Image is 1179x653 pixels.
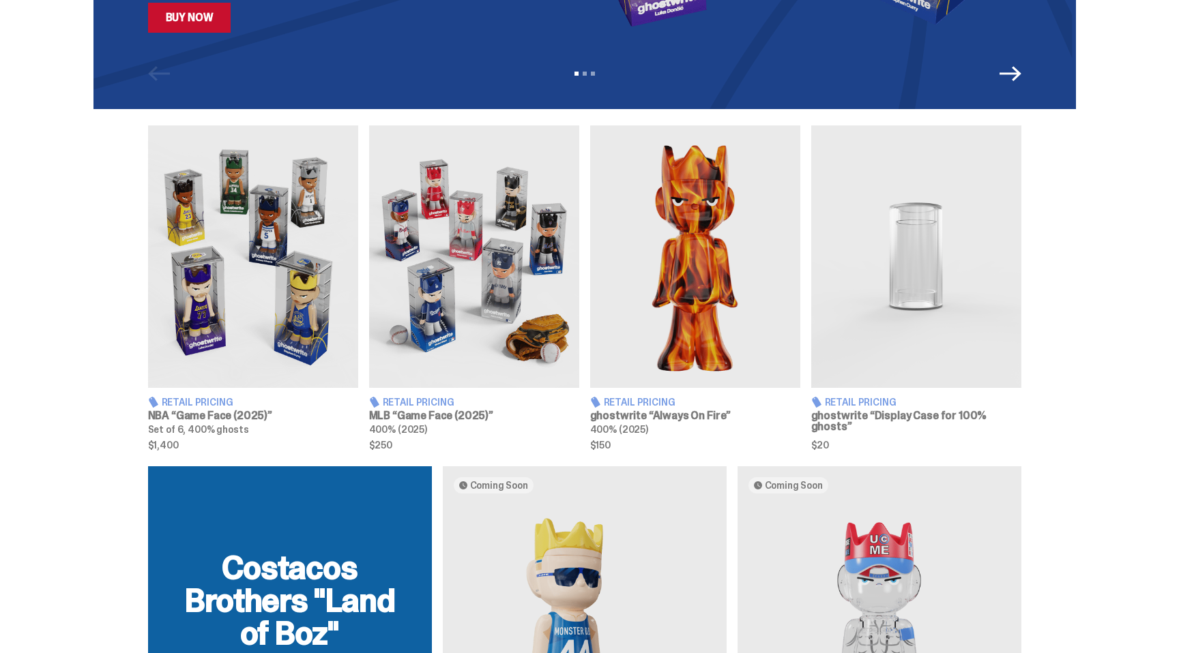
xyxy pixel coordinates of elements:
[604,397,675,407] span: Retail Pricing
[383,397,454,407] span: Retail Pricing
[369,410,579,421] h3: MLB “Game Face (2025)”
[148,440,358,450] span: $1,400
[148,125,358,388] img: Game Face (2025)
[574,72,579,76] button: View slide 1
[590,410,800,421] h3: ghostwrite “Always On Fire”
[590,423,648,436] span: 400% (2025)
[148,410,358,421] h3: NBA “Game Face (2025)”
[590,125,800,450] a: Always On Fire Retail Pricing
[811,125,1021,388] img: Display Case for 100% ghosts
[470,480,528,491] span: Coming Soon
[162,397,233,407] span: Retail Pricing
[148,125,358,450] a: Game Face (2025) Retail Pricing
[369,125,579,450] a: Game Face (2025) Retail Pricing
[148,3,231,33] a: Buy Now
[1000,63,1021,85] button: Next
[369,125,579,388] img: Game Face (2025)
[164,551,416,650] h2: Costacos Brothers "Land of Boz"
[591,72,595,76] button: View slide 3
[369,440,579,450] span: $250
[811,410,1021,432] h3: ghostwrite “Display Case for 100% ghosts”
[590,440,800,450] span: $150
[765,480,823,491] span: Coming Soon
[811,125,1021,450] a: Display Case for 100% ghosts Retail Pricing
[825,397,897,407] span: Retail Pricing
[811,440,1021,450] span: $20
[590,125,800,388] img: Always On Fire
[583,72,587,76] button: View slide 2
[148,423,249,436] span: Set of 6, 400% ghosts
[369,423,427,436] span: 400% (2025)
